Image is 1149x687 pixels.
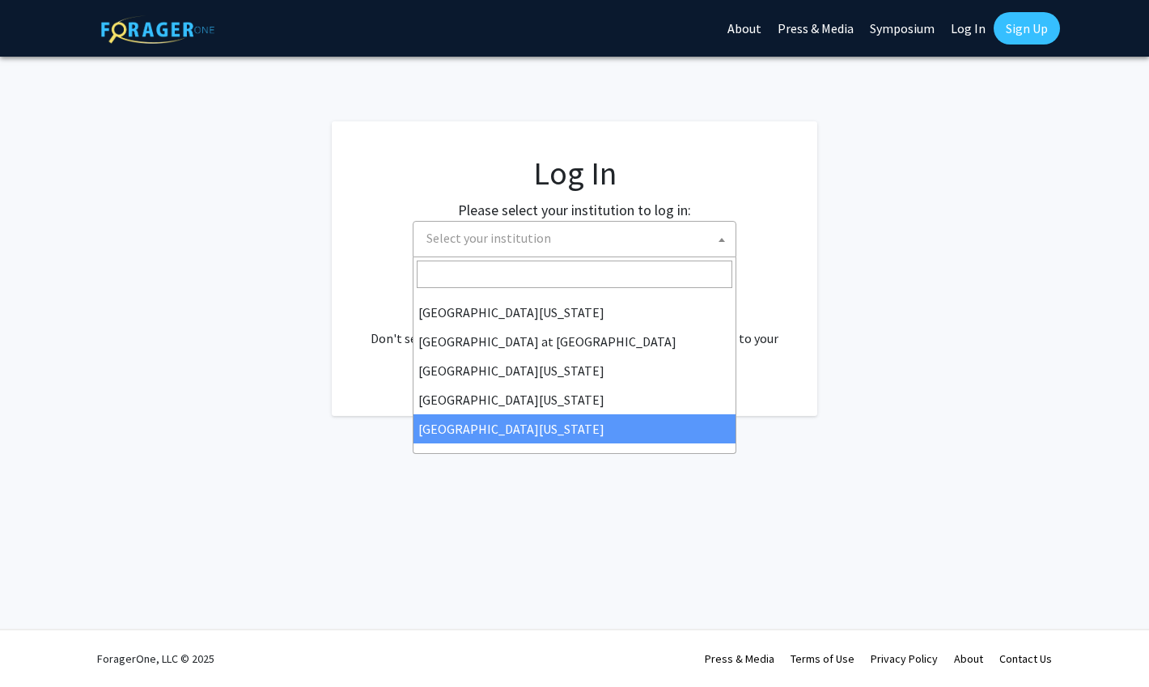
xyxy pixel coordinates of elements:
[999,651,1052,666] a: Contact Us
[791,651,854,666] a: Terms of Use
[417,261,732,288] input: Search
[101,15,214,44] img: ForagerOne Logo
[705,651,774,666] a: Press & Media
[97,630,214,687] div: ForagerOne, LLC © 2025
[413,356,736,385] li: [GEOGRAPHIC_DATA][US_STATE]
[871,651,938,666] a: Privacy Policy
[413,221,736,257] span: Select your institution
[954,651,983,666] a: About
[994,12,1060,45] a: Sign Up
[426,230,551,246] span: Select your institution
[413,414,736,443] li: [GEOGRAPHIC_DATA][US_STATE]
[12,614,69,675] iframe: Chat
[413,385,736,414] li: [GEOGRAPHIC_DATA][US_STATE]
[420,222,736,255] span: Select your institution
[364,154,785,193] h1: Log In
[413,298,736,327] li: [GEOGRAPHIC_DATA][US_STATE]
[413,443,736,473] li: [PERSON_NAME][GEOGRAPHIC_DATA]
[364,290,785,367] div: No account? . Don't see your institution? about bringing ForagerOne to your institution.
[458,199,691,221] label: Please select your institution to log in:
[413,327,736,356] li: [GEOGRAPHIC_DATA] at [GEOGRAPHIC_DATA]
